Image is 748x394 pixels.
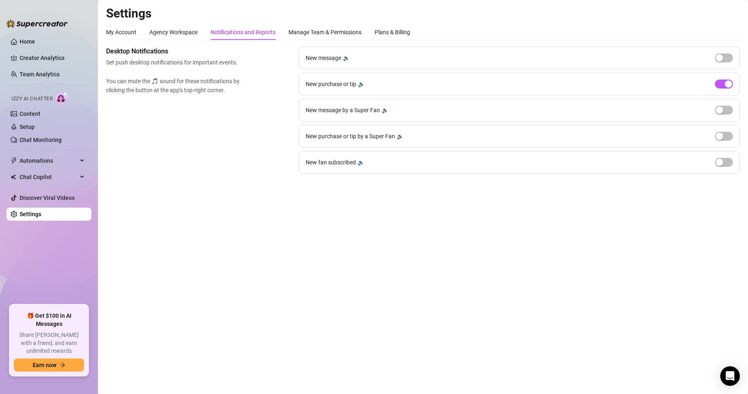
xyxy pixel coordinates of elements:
div: Notifications and Reports [211,28,275,37]
span: arrow-right [60,362,65,368]
a: Team Analytics [20,71,60,77]
span: Automations [20,154,78,167]
img: logo-BBDzfeDw.svg [7,20,68,28]
a: Home [20,38,35,45]
div: Plans & Billing [375,28,410,37]
div: 🔉 [397,132,404,141]
div: 🔉 [358,80,365,89]
a: Chat Monitoring [20,137,62,143]
a: Settings [20,211,41,217]
span: Share [PERSON_NAME] with a friend, and earn unlimited rewards [14,331,84,355]
a: Setup [20,124,35,130]
div: Open Intercom Messenger [720,366,740,386]
span: New purchase or tip by a Super Fan [306,132,395,141]
img: AI Chatter [56,92,69,104]
span: thunderbolt [11,157,17,164]
span: Izzy AI Chatter [11,95,53,103]
h2: Settings [106,6,740,21]
img: Chat Copilot [11,174,16,180]
span: New purchase or tip [306,80,356,89]
div: Manage Team & Permissions [289,28,362,37]
span: Chat Copilot [20,170,78,184]
a: Content [20,111,40,117]
button: Earn nowarrow-right [14,359,84,372]
span: Set push desktop notifications for important events. [106,58,243,67]
a: Creator Analytics [20,51,85,64]
div: 🔉 [357,158,364,167]
div: 🔉 [343,53,350,62]
span: New message [306,53,341,62]
span: New message by a Super Fan [306,106,380,115]
span: Earn now [33,362,56,368]
div: 🔉 [382,106,388,115]
span: Desktop Notifications [106,46,243,56]
span: You can mute the 🎵 sound for these notifications by clicking the button at the app's top-right co... [106,77,243,95]
span: 🎁 Get $100 in AI Messages [14,312,84,328]
div: Agency Workspace [149,28,198,37]
a: Discover Viral Videos [20,195,75,201]
span: New fan subscribed [306,158,356,167]
div: My Account [106,28,136,37]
